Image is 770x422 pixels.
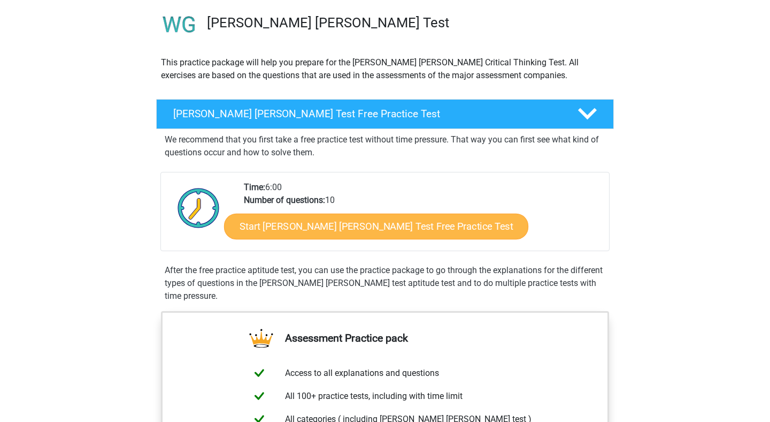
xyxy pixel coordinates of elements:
[236,181,609,251] div: 6:00 10
[165,133,605,159] p: We recommend that you first take a free practice test without time pressure. That way you can fir...
[160,264,610,303] div: After the free practice aptitude test, you can use the practice package to go through the explana...
[244,195,325,205] b: Number of questions:
[173,108,560,120] h4: [PERSON_NAME] [PERSON_NAME] Test Free Practice Test
[244,182,265,192] b: Time:
[157,2,202,48] img: watson glaser test
[161,56,609,82] p: This practice package will help you prepare for the [PERSON_NAME] [PERSON_NAME] Critical Thinking...
[172,181,226,235] img: Clock
[152,99,618,129] a: [PERSON_NAME] [PERSON_NAME] Test Free Practice Test
[207,14,605,31] h3: [PERSON_NAME] [PERSON_NAME] Test
[224,214,528,239] a: Start [PERSON_NAME] [PERSON_NAME] Test Free Practice Test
